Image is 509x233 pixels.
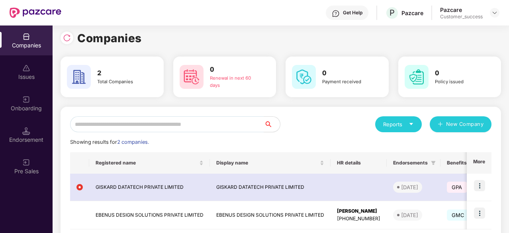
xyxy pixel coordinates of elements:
span: New Company [446,120,484,128]
button: plusNew Company [430,116,491,132]
img: svg+xml;base64,PHN2ZyB3aWR0aD0iMTQuNSIgaGVpZ2h0PSIxNC41IiB2aWV3Qm94PSIwIDAgMTYgMTYiIGZpbGw9Im5vbm... [22,127,30,135]
div: Renewal in next 60 days [210,75,260,89]
td: EBENUS DESIGN SOLUTIONS PRIVATE LIMITED [89,201,210,229]
span: GMC [447,210,470,221]
th: HR details [331,152,387,174]
span: plus [438,121,443,128]
img: svg+xml;base64,PHN2ZyB4bWxucz0iaHR0cDovL3d3dy53My5vcmcvMjAwMC9zdmciIHdpZHRoPSI2MCIgaGVpZ2h0PSI2MC... [67,65,91,89]
img: svg+xml;base64,PHN2ZyBpZD0iUmVsb2FkLTMyeDMyIiB4bWxucz0iaHR0cDovL3d3dy53My5vcmcvMjAwMC9zdmciIHdpZH... [63,34,71,42]
img: svg+xml;base64,PHN2ZyBpZD0iRHJvcGRvd24tMzJ4MzIiIHhtbG5zPSJodHRwOi8vd3d3LnczLm9yZy8yMDAwL3N2ZyIgd2... [491,10,498,16]
span: GPA [447,182,467,193]
img: svg+xml;base64,PHN2ZyB4bWxucz0iaHR0cDovL3d3dy53My5vcmcvMjAwMC9zdmciIHdpZHRoPSI2MCIgaGVpZ2h0PSI2MC... [405,65,429,89]
th: Display name [210,152,331,174]
span: filter [429,158,437,168]
div: [DATE] [401,183,418,191]
img: New Pazcare Logo [10,8,61,18]
th: Registered name [89,152,210,174]
td: GISKARD DATATECH PRIVATE LIMITED [89,174,210,201]
span: Display name [216,160,318,166]
img: icon [474,208,485,219]
button: search [264,116,280,132]
div: Pazcare [440,6,483,14]
img: svg+xml;base64,PHN2ZyB3aWR0aD0iMjAiIGhlaWdodD0iMjAiIHZpZXdCb3g9IjAgMCAyMCAyMCIgZmlsbD0ibm9uZSIgeG... [22,159,30,166]
span: P [390,8,395,18]
img: svg+xml;base64,PHN2ZyBpZD0iQ29tcGFuaWVzIiB4bWxucz0iaHR0cDovL3d3dy53My5vcmcvMjAwMC9zdmciIHdpZHRoPS... [22,33,30,41]
h3: 2 [97,68,147,78]
h3: 0 [322,68,372,78]
span: filter [431,161,436,165]
div: Policy issued [435,78,485,86]
img: icon [474,180,485,191]
div: Customer_success [440,14,483,20]
img: svg+xml;base64,PHN2ZyBpZD0iSXNzdWVzX2Rpc2FibGVkIiB4bWxucz0iaHR0cDovL3d3dy53My5vcmcvMjAwMC9zdmciIH... [22,64,30,72]
div: Get Help [343,10,362,16]
td: GISKARD DATATECH PRIVATE LIMITED [210,174,331,201]
th: Benefits [440,152,486,174]
td: EBENUS DESIGN SOLUTIONS PRIVATE LIMITED [210,201,331,229]
span: Showing results for [70,139,149,145]
div: [DATE] [401,211,418,219]
div: Pazcare [401,9,423,17]
h1: Companies [77,29,142,47]
div: Reports [383,120,414,128]
span: Endorsements [393,160,428,166]
img: svg+xml;base64,PHN2ZyB4bWxucz0iaHR0cDovL3d3dy53My5vcmcvMjAwMC9zdmciIHdpZHRoPSI2MCIgaGVpZ2h0PSI2MC... [292,65,316,89]
span: caret-down [409,121,414,127]
h3: 0 [435,68,485,78]
div: Payment received [322,78,372,86]
span: 2 companies. [117,139,149,145]
img: svg+xml;base64,PHN2ZyB4bWxucz0iaHR0cDovL3d3dy53My5vcmcvMjAwMC9zdmciIHdpZHRoPSI2MCIgaGVpZ2h0PSI2MC... [180,65,204,89]
h3: 0 [210,65,260,75]
div: Total Companies [97,78,147,86]
img: svg+xml;base64,PHN2ZyB3aWR0aD0iMjAiIGhlaWdodD0iMjAiIHZpZXdCb3g9IjAgMCAyMCAyMCIgZmlsbD0ibm9uZSIgeG... [22,96,30,104]
div: [PERSON_NAME] [337,208,380,215]
img: svg+xml;base64,PHN2ZyBpZD0iSGVscC0zMngzMiIgeG1sbnM9Imh0dHA6Ly93d3cudzMub3JnLzIwMDAvc3ZnIiB3aWR0aD... [332,10,340,18]
div: [PHONE_NUMBER] [337,215,380,223]
span: search [264,121,280,127]
th: More [467,152,491,174]
img: svg+xml;base64,PHN2ZyB4bWxucz0iaHR0cDovL3d3dy53My5vcmcvMjAwMC9zdmciIHdpZHRoPSIxMiIgaGVpZ2h0PSIxMi... [76,184,83,190]
span: Registered name [96,160,198,166]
